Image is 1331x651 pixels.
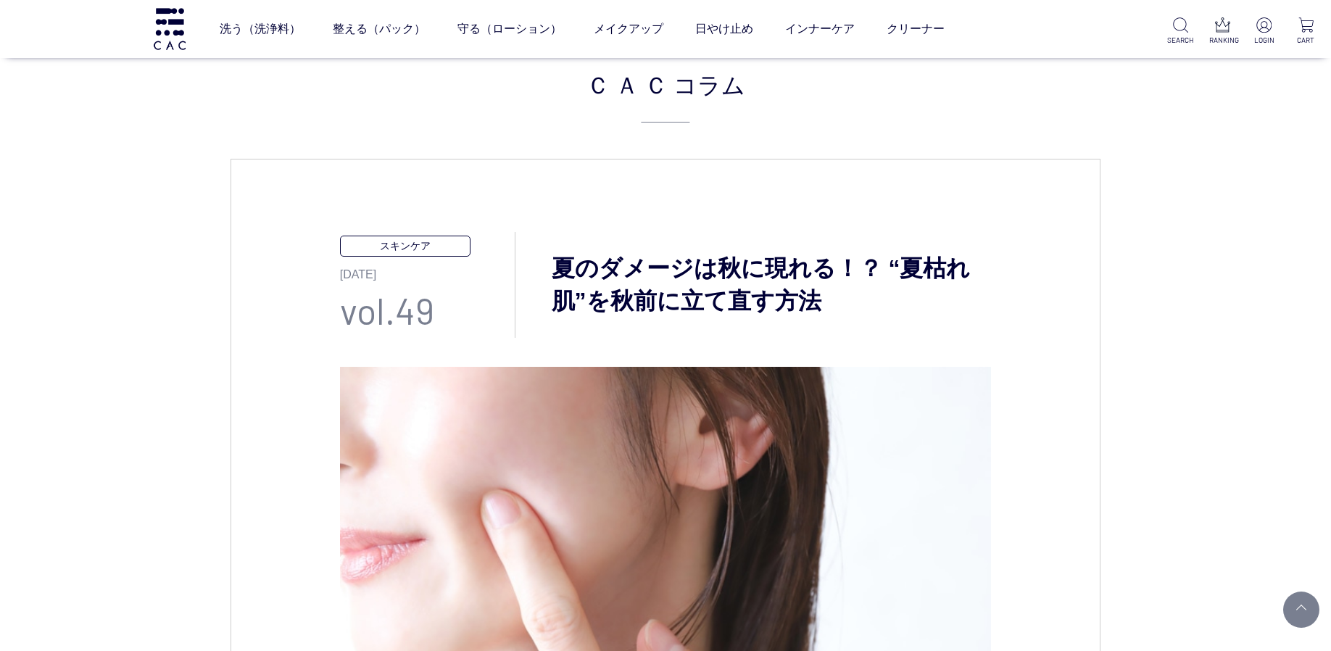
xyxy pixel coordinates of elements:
a: 整える（パック） [333,9,426,49]
p: LOGIN [1251,35,1277,46]
p: SEARCH [1167,35,1194,46]
a: 洗う（洗浄料） [220,9,301,49]
a: SEARCH [1167,17,1194,46]
a: クリーナー [887,9,945,49]
a: CART [1293,17,1319,46]
h3: 夏のダメージは秋に現れる！？ “夏枯れ肌”を秋前に立て直す方法 [515,252,991,318]
a: 守る（ローション） [457,9,562,49]
a: LOGIN [1251,17,1277,46]
h2: ＣＡＣ [231,67,1100,123]
p: CART [1293,35,1319,46]
a: 日やけ止め [695,9,753,49]
a: RANKING [1209,17,1236,46]
img: logo [152,8,188,49]
span: コラム [673,67,745,101]
p: vol.49 [340,283,515,338]
p: RANKING [1209,35,1236,46]
p: [DATE] [340,257,515,283]
a: メイクアップ [594,9,663,49]
p: スキンケア [340,236,470,257]
a: インナーケア [785,9,855,49]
